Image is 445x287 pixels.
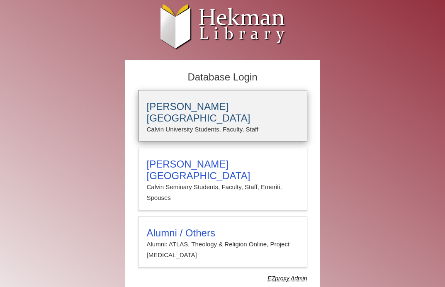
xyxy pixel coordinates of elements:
dfn: Use Alumni login [267,275,307,282]
summary: Alumni / OthersAlumni: ATLAS, Theology & Religion Online, Project [MEDICAL_DATA] [147,227,299,261]
p: Calvin University Students, Faculty, Staff [147,124,299,135]
a: [PERSON_NAME][GEOGRAPHIC_DATA]Calvin University Students, Faculty, Staff [138,90,307,141]
h3: Alumni / Others [147,227,299,239]
p: Calvin Seminary Students, Faculty, Staff, Emeriti, Spouses [147,182,299,204]
h3: [PERSON_NAME][GEOGRAPHIC_DATA] [147,101,299,124]
a: [PERSON_NAME][GEOGRAPHIC_DATA]Calvin Seminary Students, Faculty, Staff, Emeriti, Spouses [138,148,307,210]
p: Alumni: ATLAS, Theology & Religion Online, Project [MEDICAL_DATA] [147,239,299,261]
h2: Database Login [134,69,311,86]
h3: [PERSON_NAME][GEOGRAPHIC_DATA] [147,158,299,182]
